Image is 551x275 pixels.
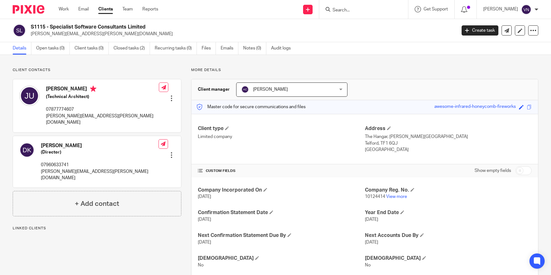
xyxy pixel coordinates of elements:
img: svg%3E [13,24,26,37]
h2: S1115 - Specialist Software Consultants Limited [31,24,368,30]
span: Get Support [424,7,448,11]
a: Recurring tasks (0) [155,42,197,55]
span: [DATE] [198,217,211,222]
a: Emails [221,42,238,55]
img: svg%3E [241,86,249,93]
a: Clients [98,6,113,12]
h3: Client manager [198,86,230,93]
p: Linked clients [13,226,181,231]
a: Reports [142,6,158,12]
p: Limited company [198,134,365,140]
p: [PERSON_NAME][EMAIL_ADDRESS][PERSON_NAME][DOMAIN_NAME] [46,113,159,126]
p: Master code for secure communications and files [196,104,306,110]
h4: [PERSON_NAME] [46,86,159,94]
label: Show empty fields [475,167,511,174]
a: Open tasks (0) [36,42,70,55]
p: More details [191,68,538,73]
div: awesome-infrared-honeycomb-fireworks [434,103,516,111]
p: Telford, TF1 6QJ [365,140,532,147]
h4: CUSTOM FIELDS [198,168,365,174]
p: [GEOGRAPHIC_DATA] [365,147,532,153]
span: [PERSON_NAME] [253,87,288,92]
span: [DATE] [365,240,378,245]
a: Client tasks (0) [75,42,109,55]
h4: Confirmation Statement Date [198,209,365,216]
a: Email [78,6,89,12]
a: Closed tasks (2) [113,42,150,55]
a: Files [202,42,216,55]
h4: Company Incorporated On [198,187,365,193]
img: svg%3E [521,4,531,15]
img: svg%3E [19,86,40,106]
p: [PERSON_NAME] [483,6,518,12]
span: [DATE] [198,194,211,199]
a: Work [59,6,69,12]
h5: (Technical Architect) [46,94,159,100]
h5: (Director) [41,149,159,155]
span: 10124414 [365,194,385,199]
h4: Client type [198,125,365,132]
span: No [198,263,204,267]
a: Team [122,6,133,12]
p: 07960633741 [41,162,159,168]
h4: [PERSON_NAME] [41,142,159,149]
h4: Company Reg. No. [365,187,532,193]
a: Audit logs [271,42,295,55]
a: Notes (0) [243,42,266,55]
p: 07877774607 [46,106,159,113]
span: [DATE] [365,217,378,222]
a: Create task [462,25,498,36]
h4: Address [365,125,532,132]
h4: Next Accounts Due By [365,232,532,239]
span: [DATE] [198,240,211,245]
h4: [DEMOGRAPHIC_DATA] [198,255,365,262]
a: Details [13,42,31,55]
input: Search [332,8,389,13]
img: svg%3E [19,142,35,158]
h4: Next Confirmation Statement Due By [198,232,365,239]
p: Client contacts [13,68,181,73]
h4: [DEMOGRAPHIC_DATA] [365,255,532,262]
i: Primary [90,86,96,92]
span: No [365,263,371,267]
p: The Hangar, [PERSON_NAME][GEOGRAPHIC_DATA] [365,134,532,140]
a: View more [386,194,407,199]
p: [PERSON_NAME][EMAIL_ADDRESS][PERSON_NAME][DOMAIN_NAME] [31,31,452,37]
h4: Year End Date [365,209,532,216]
h4: + Add contact [75,199,119,209]
p: [PERSON_NAME][EMAIL_ADDRESS][PERSON_NAME][DOMAIN_NAME] [41,168,159,181]
img: Pixie [13,5,44,14]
